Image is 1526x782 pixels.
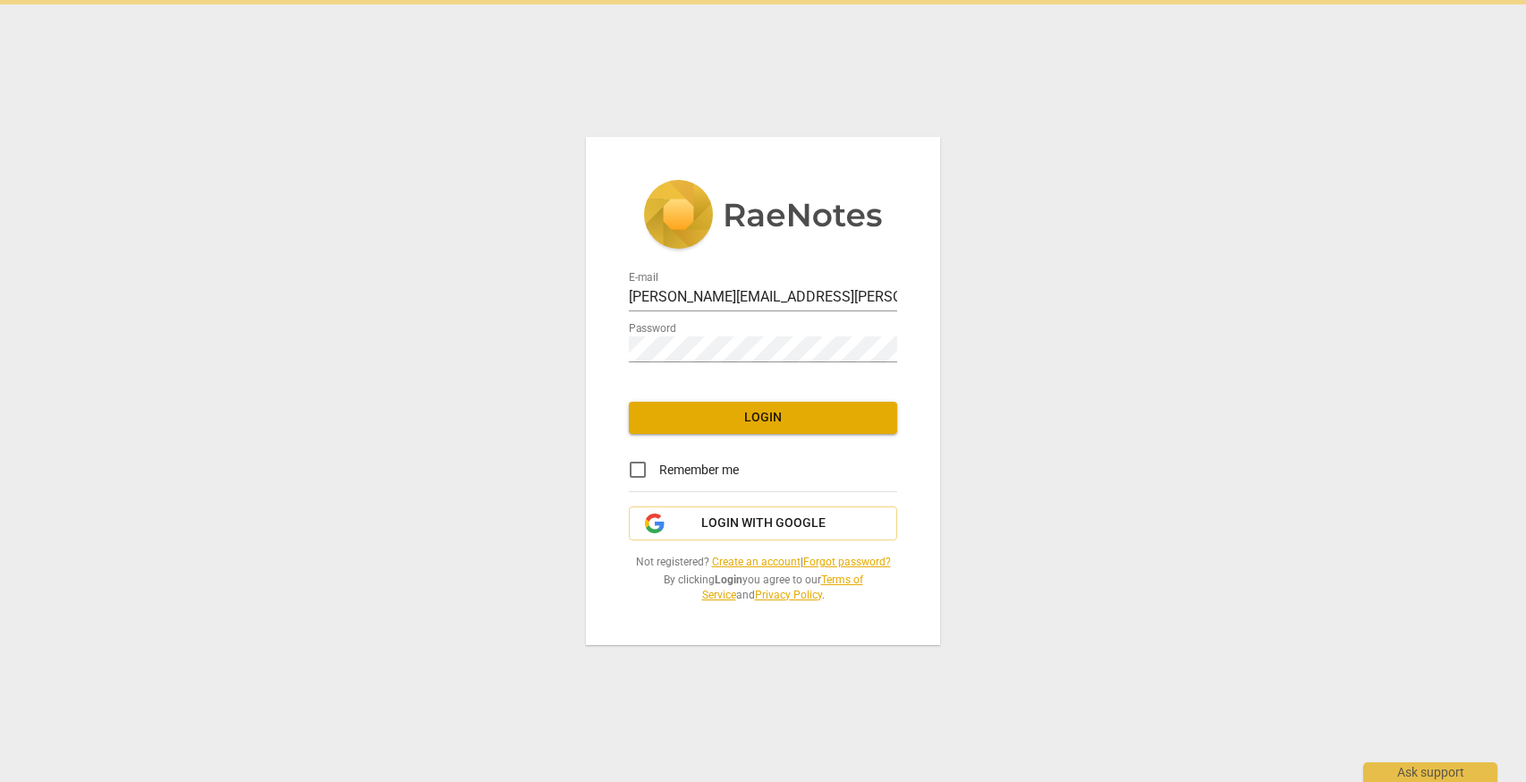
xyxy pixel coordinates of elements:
a: Forgot password? [803,556,891,568]
button: Login [629,402,897,434]
span: By clicking you agree to our and . [629,573,897,602]
span: Not registered? | [629,555,897,570]
button: Login with Google [629,506,897,540]
a: Terms of Service [702,574,863,601]
span: Login [643,409,883,427]
span: Login with Google [701,514,826,532]
span: Remember me [659,461,739,480]
a: Create an account [712,556,801,568]
div: Ask support [1363,762,1497,782]
img: 5ac2273c67554f335776073100b6d88f.svg [643,180,883,253]
b: Login [715,574,742,586]
label: E-mail [629,273,658,284]
label: Password [629,324,676,335]
a: Privacy Policy [755,589,822,601]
